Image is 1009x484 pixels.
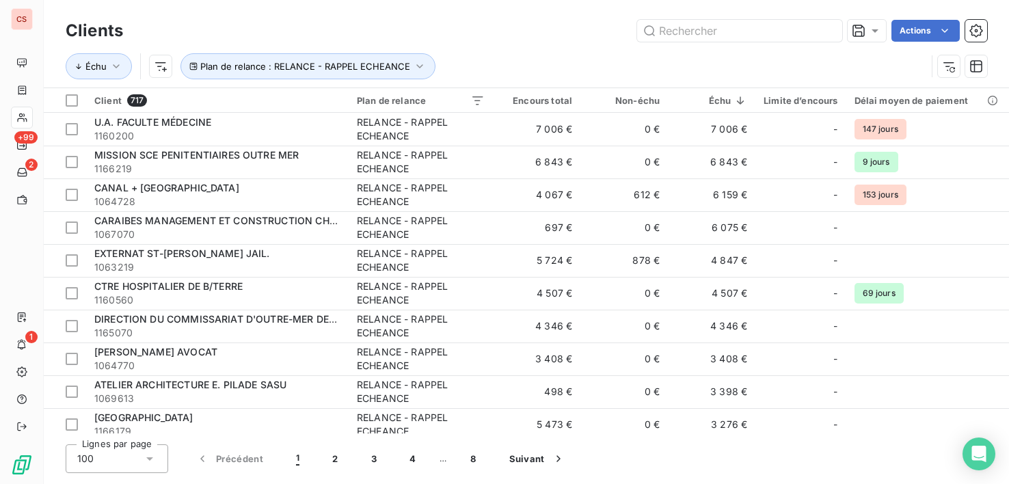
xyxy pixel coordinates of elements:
span: 1063219 [94,260,340,274]
span: 1 [296,452,299,466]
span: Échu [85,61,107,72]
td: 4 067 € [493,178,580,211]
td: 4 847 € [668,244,755,277]
span: - [833,385,837,399]
div: Non-échu [589,95,660,106]
div: RELANCE - RAPPEL ECHEANCE [357,181,485,209]
td: 0 € [580,342,668,375]
td: 4 346 € [493,310,580,342]
div: Open Intercom Messenger [963,438,995,470]
button: Plan de relance : RELANCE - RAPPEL ECHEANCE [180,53,435,79]
span: CTRE HOSPITALIER DE B/TERRE [94,280,243,292]
td: 6 075 € [668,211,755,244]
td: 0 € [580,408,668,441]
td: 3 276 € [668,408,755,441]
td: 697 € [493,211,580,244]
button: 3 [355,444,393,473]
td: 0 € [580,375,668,408]
td: 0 € [580,211,668,244]
span: DIRECTION DU COMMISSARIAT D'OUTRE-MER DES FORCES ARMEES AUX [GEOGRAPHIC_DATA] [94,313,544,325]
img: Logo LeanPay [11,454,33,476]
button: Échu [66,53,132,79]
div: RELANCE - RAPPEL ECHEANCE [357,148,485,176]
td: 6 159 € [668,178,755,211]
td: 612 € [580,178,668,211]
input: Rechercher [637,20,842,42]
span: 147 jours [855,119,906,139]
button: Précédent [179,444,280,473]
td: 4 346 € [668,310,755,342]
span: CANAL + [GEOGRAPHIC_DATA] [94,182,239,193]
button: Actions [891,20,960,42]
span: 69 jours [855,283,904,304]
div: RELANCE - RAPPEL ECHEANCE [357,345,485,373]
button: Suivant [493,444,582,473]
td: 498 € [493,375,580,408]
button: 1 [280,444,316,473]
div: RELANCE - RAPPEL ECHEANCE [357,247,485,274]
div: Plan de relance [357,95,485,106]
span: - [833,418,837,431]
span: - [833,254,837,267]
span: 2 [25,159,38,171]
div: RELANCE - RAPPEL ECHEANCE [357,116,485,143]
td: 878 € [580,244,668,277]
span: Client [94,95,122,106]
div: RELANCE - RAPPEL ECHEANCE [357,378,485,405]
span: - [833,319,837,333]
span: ATELIER ARCHITECTURE E. PILADE SASU [94,379,286,390]
td: 4 507 € [668,277,755,310]
span: - [833,155,837,169]
td: 0 € [580,277,668,310]
span: 1 [25,331,38,343]
span: 1069613 [94,392,340,405]
span: [PERSON_NAME] AVOCAT [94,346,217,358]
td: 0 € [580,146,668,178]
div: RELANCE - RAPPEL ECHEANCE [357,312,485,340]
span: 717 [127,94,147,107]
div: Encours total [501,95,572,106]
span: 100 [77,452,94,466]
span: 1166219 [94,162,340,176]
div: Échu [676,95,747,106]
span: … [432,448,454,470]
h3: Clients [66,18,123,43]
div: RELANCE - RAPPEL ECHEANCE [357,280,485,307]
td: 0 € [580,113,668,146]
td: 7 006 € [668,113,755,146]
span: - [833,221,837,234]
div: RELANCE - RAPPEL ECHEANCE [357,411,485,438]
a: +99 [11,134,32,156]
span: 1160560 [94,293,340,307]
td: 3 408 € [668,342,755,375]
td: 5 724 € [493,244,580,277]
td: 3 398 € [668,375,755,408]
span: 1064728 [94,195,340,209]
td: 7 006 € [493,113,580,146]
span: 1067070 [94,228,340,241]
span: - [833,286,837,300]
span: - [833,352,837,366]
span: 1160200 [94,129,340,143]
span: [GEOGRAPHIC_DATA] [94,412,193,423]
a: 2 [11,161,32,183]
span: 153 jours [855,185,906,205]
td: 4 507 € [493,277,580,310]
button: 4 [393,444,432,473]
td: 0 € [580,310,668,342]
span: CARAIBES MANAGEMENT ET CONSTRUCTION CHQ SAV [94,215,359,226]
button: 8 [454,444,492,473]
div: CS [11,8,33,30]
span: MISSION SCE PENITENTIAIRES OUTRE MER [94,149,299,161]
span: 9 jours [855,152,898,172]
span: Plan de relance : RELANCE - RAPPEL ECHEANCE [200,61,410,72]
span: 1064770 [94,359,340,373]
td: 3 408 € [493,342,580,375]
button: 2 [316,444,354,473]
span: - [833,188,837,202]
td: 6 843 € [493,146,580,178]
div: RELANCE - RAPPEL ECHEANCE [357,214,485,241]
span: - [833,122,837,136]
span: 1165070 [94,326,340,340]
span: 1166179 [94,425,340,438]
